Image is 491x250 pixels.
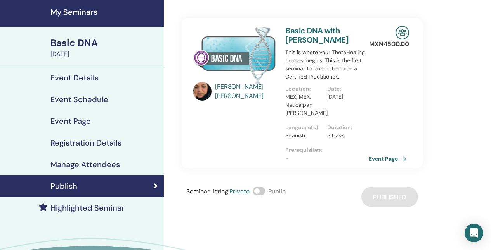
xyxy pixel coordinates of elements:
img: Basic DNA [193,26,276,84]
p: MEX, MEX, Naucalpan [PERSON_NAME] [285,93,322,117]
img: default.jpg [193,82,212,101]
a: Basic DNA with [PERSON_NAME] [285,26,349,45]
p: Duration : [327,123,364,132]
div: Open Intercom Messenger [465,224,483,242]
h4: Highlighted Seminar [50,203,125,212]
p: [DATE] [327,93,364,101]
p: Date : [327,85,364,93]
p: Location : [285,85,322,93]
div: [DATE] [50,50,159,59]
div: Basic DNA [50,36,159,50]
h4: Event Schedule [50,95,108,104]
span: Seminar listing : [186,187,229,195]
p: - [285,154,369,162]
h4: Event Details [50,73,99,82]
a: [PERSON_NAME] [PERSON_NAME] [215,82,278,101]
a: Basic DNA[DATE] [46,36,164,59]
h4: Publish [50,182,77,191]
p: Prerequisites : [285,146,369,154]
span: Public [268,187,286,195]
p: 3 Days [327,132,364,140]
p: This is where your ThetaHealing journey begins. This is the first seminar to take to become a Cer... [285,48,369,81]
img: In-Person Seminar [396,26,409,39]
h4: My Seminars [50,7,159,17]
h4: Manage Attendees [50,160,120,169]
p: Spanish [285,132,322,140]
p: MXN 4500.00 [369,39,409,49]
h4: Event Page [50,116,91,126]
a: Event Page [369,153,409,164]
h4: Registration Details [50,138,121,147]
span: Private [229,187,250,195]
p: Language(s) : [285,123,322,132]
